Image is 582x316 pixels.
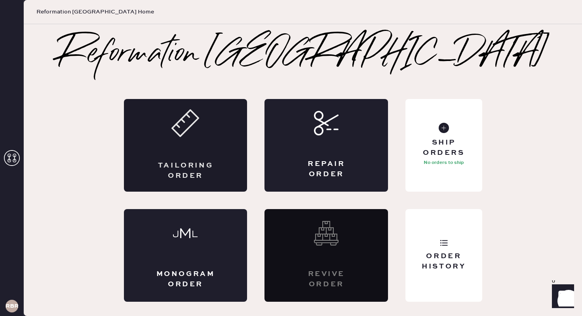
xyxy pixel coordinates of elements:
p: No orders to ship [424,158,464,168]
div: Revive order [296,269,356,289]
div: Monogram Order [156,269,216,289]
h3: RBRA [6,303,18,309]
iframe: Front Chat [544,280,578,314]
h2: Reformation [GEOGRAPHIC_DATA] [58,39,548,70]
div: Interested? Contact us at care@hemster.co [264,209,388,302]
span: Reformation [GEOGRAPHIC_DATA] Home [36,8,154,16]
div: Order History [412,251,475,271]
div: Ship Orders [412,138,475,158]
div: Tailoring Order [156,161,216,181]
div: Repair Order [296,159,356,179]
